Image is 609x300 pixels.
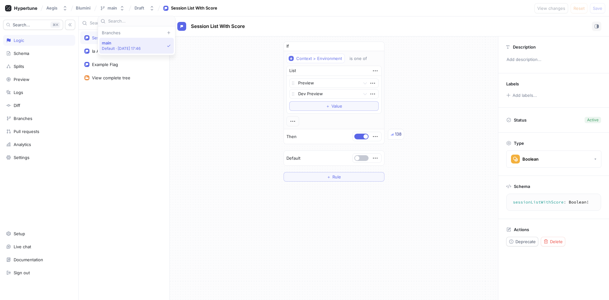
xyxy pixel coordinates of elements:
textarea: sessionListWithScore: Boolean! [509,197,598,208]
div: Analytics [14,142,31,147]
div: Live chat [14,244,31,249]
div: Settings [14,155,29,160]
div: K [50,22,60,28]
div: Logs [14,90,23,95]
p: Add description... [504,54,604,65]
p: Status [514,116,527,124]
div: Aegis [46,5,57,11]
span: Search... [13,23,30,27]
button: View changes [534,3,568,13]
div: Pull requests [14,129,39,134]
button: ＋Rule [284,172,384,182]
div: Boolean [522,157,539,162]
p: Then [286,134,297,140]
button: Add labels... [504,91,539,99]
span: Save [593,6,602,10]
div: Draft [134,5,144,11]
span: Value [331,104,342,108]
div: View complete tree [92,75,130,80]
span: Rule [332,175,341,179]
div: is one of [350,56,367,61]
input: Search... [108,18,173,24]
div: Example Flag [92,62,118,67]
span: Blumini [76,6,90,10]
button: ＋Value [289,101,379,111]
div: Setup [14,231,25,236]
div: Splits [14,64,24,69]
span: Deprecate [515,240,536,243]
span: main [102,40,141,46]
span: ＋ [327,175,331,179]
button: Search...K [3,20,63,30]
p: Actions [514,227,529,232]
div: main [108,5,117,11]
button: Deprecate [506,237,538,246]
span: Reset [573,6,585,10]
div: List [289,68,296,74]
button: Boolean [506,150,601,168]
div: Preview [14,77,29,82]
p: Labels [506,81,519,86]
div: Documentation [14,257,43,262]
p: Default ‧ [DATE] 17:46 [102,46,141,51]
button: is one of [347,54,376,63]
div: Logic [14,38,24,43]
span: View changes [537,6,565,10]
p: Type [514,141,524,146]
button: Reset [571,3,587,13]
div: 138 [395,131,402,137]
div: Branches [99,30,174,35]
p: Schema [514,184,530,189]
button: main [97,3,127,13]
div: Schema [14,51,29,56]
div: Ia Assistant In Targets Creation [92,49,153,54]
div: Active [587,117,599,123]
input: Search... [90,20,154,26]
div: Session List With Score [171,5,217,11]
span: Session List With Score [191,24,245,29]
div: Session List With Score [92,35,138,40]
button: Aegis [44,3,70,13]
button: Save [590,3,605,13]
div: Diff [14,103,20,108]
button: Draft [132,3,157,13]
p: Description [513,44,536,50]
div: Sign out [14,270,30,275]
a: Documentation [3,254,75,265]
p: Default [286,155,300,162]
span: ＋ [326,104,330,108]
button: Delete [541,237,565,246]
p: If [286,43,289,50]
div: Context > Environment [296,56,342,61]
div: Branches [14,116,32,121]
button: Context > Environment [286,54,345,63]
span: Delete [550,240,563,243]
